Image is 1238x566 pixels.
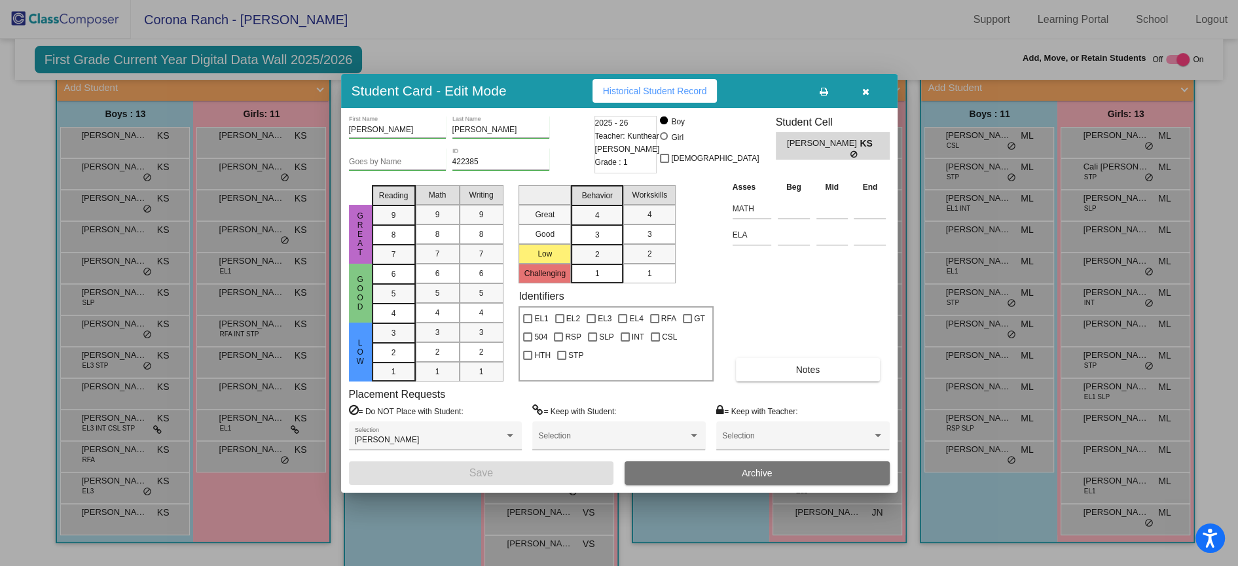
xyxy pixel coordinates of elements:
[565,329,581,345] span: RSP
[625,461,890,485] button: Archive
[349,404,464,417] label: = Do NOT Place with Student:
[813,180,851,194] th: Mid
[391,229,396,241] span: 8
[671,150,759,166] span: [DEMOGRAPHIC_DATA]
[435,346,440,358] span: 2
[595,229,600,241] span: 3
[568,347,583,363] span: STP
[391,249,396,260] span: 7
[435,248,440,260] span: 7
[355,435,420,444] span: [PERSON_NAME]
[479,209,484,221] span: 9
[479,366,484,378] span: 1
[647,248,652,260] span: 2
[435,366,440,378] span: 1
[479,248,484,260] span: 7
[354,275,366,311] span: Good
[670,116,685,128] div: Boy
[354,338,366,366] span: Low
[479,346,484,358] span: 2
[391,268,396,280] span: 6
[479,307,484,319] span: 4
[632,189,667,201] span: Workskills
[796,364,820,375] span: Notes
[850,180,889,194] th: End
[435,327,440,338] span: 3
[661,311,676,327] span: RFA
[479,268,484,279] span: 6
[662,329,677,345] span: CSL
[670,132,683,143] div: Girl
[736,358,880,381] button: Notes
[595,249,600,260] span: 2
[391,327,396,339] span: 3
[860,137,878,150] span: KS
[435,307,440,319] span: 4
[733,199,771,219] input: assessment
[435,209,440,221] span: 9
[729,180,774,194] th: Asses
[379,190,409,202] span: Reading
[469,189,493,201] span: Writing
[733,225,771,245] input: assessment
[595,156,628,169] span: Grade : 1
[519,290,564,302] label: Identifiers
[534,347,551,363] span: HTH
[595,209,600,221] span: 4
[742,468,773,478] span: Archive
[582,190,613,202] span: Behavior
[479,327,484,338] span: 3
[391,347,396,359] span: 2
[391,308,396,319] span: 4
[534,329,547,345] span: 504
[349,158,446,167] input: goes by name
[595,268,600,279] span: 1
[716,404,797,417] label: = Keep with Teacher:
[452,158,549,167] input: Enter ID
[776,116,890,128] h3: Student Cell
[435,268,440,279] span: 6
[694,311,705,327] span: GT
[787,137,860,150] span: [PERSON_NAME]
[352,82,507,99] h3: Student Card - Edit Mode
[534,311,548,327] span: EL1
[349,388,446,400] label: Placement Requests
[479,287,484,299] span: 5
[647,268,652,279] span: 1
[598,311,611,327] span: EL3
[429,189,446,201] span: Math
[647,209,652,221] span: 4
[592,79,718,103] button: Historical Student Record
[435,287,440,299] span: 5
[435,228,440,240] span: 8
[774,180,813,194] th: Beg
[532,404,616,417] label: = Keep with Student:
[629,311,643,327] span: EL4
[469,467,493,478] span: Save
[566,311,580,327] span: EL2
[479,228,484,240] span: 8
[349,461,614,485] button: Save
[599,329,614,345] span: SLP
[603,86,707,96] span: Historical Student Record
[647,228,652,240] span: 3
[595,130,660,156] span: Teacher: Kunthear [PERSON_NAME]
[632,329,644,345] span: INT
[391,366,396,378] span: 1
[391,288,396,300] span: 5
[354,211,366,257] span: Great
[595,116,628,130] span: 2025 - 26
[391,209,396,221] span: 9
